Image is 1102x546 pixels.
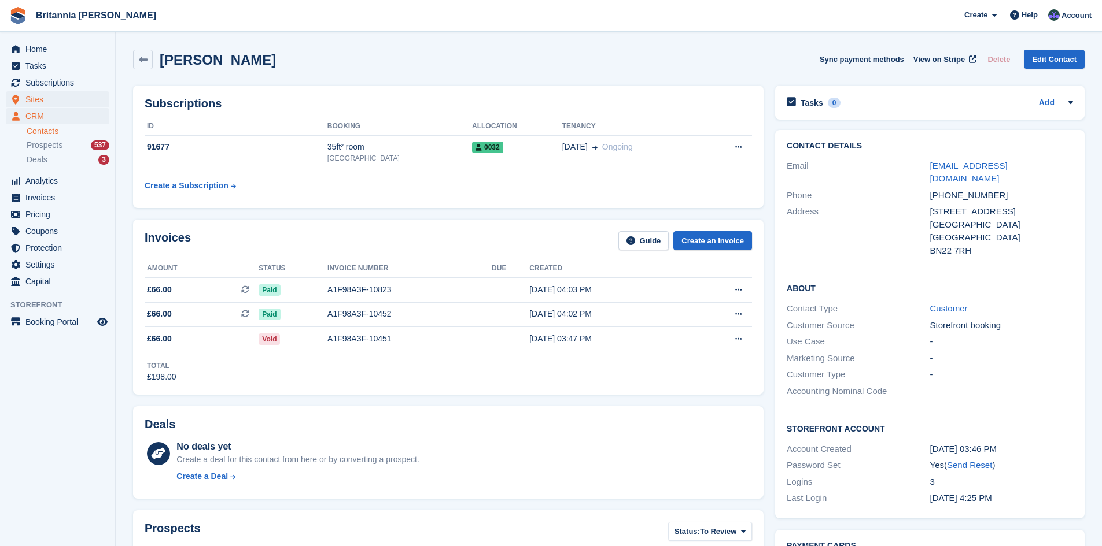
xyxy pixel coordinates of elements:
th: Due [492,259,529,278]
span: 0032 [472,142,503,153]
a: menu [6,257,109,273]
div: 91677 [145,141,327,153]
a: Create an Invoice [673,231,752,250]
div: BN22 7RH [930,244,1073,258]
th: ID [145,117,327,136]
div: Create a Subscription [145,180,228,192]
th: Booking [327,117,472,136]
div: [DATE] 04:02 PM [529,308,690,320]
div: [PHONE_NUMBER] [930,189,1073,202]
img: Lee Cradock [1048,9,1060,21]
img: stora-icon-8386f47178a22dfd0bd8f6a31ec36ba5ce8667c1dd55bd0f319d3a0aa187defe.svg [9,7,27,24]
span: Tasks [25,58,95,74]
h2: About [787,282,1073,294]
span: Deals [27,154,47,165]
a: Add [1039,96,1055,110]
div: [GEOGRAPHIC_DATA] [930,218,1073,232]
span: £66.00 [147,333,172,345]
div: A1F98A3F-10451 [327,333,492,345]
div: [DATE] 03:47 PM [529,333,690,345]
div: Use Case [787,335,930,348]
div: Contact Type [787,302,930,315]
span: ( ) [944,460,995,470]
div: Account Created [787,443,930,456]
a: Guide [618,231,669,250]
span: Settings [25,257,95,273]
div: 3 [98,155,109,165]
a: Preview store [95,315,109,329]
a: View on Stripe [909,50,979,69]
h2: Contact Details [787,142,1073,151]
h2: [PERSON_NAME] [160,52,276,68]
div: 0 [828,98,841,108]
div: Total [147,361,176,371]
div: 35ft² room [327,141,472,153]
a: menu [6,223,109,239]
button: Sync payment methods [820,50,904,69]
span: Coupons [25,223,95,239]
a: Create a Subscription [145,175,236,196]
span: Capital [25,273,95,289]
a: Britannia [PERSON_NAME] [31,6,161,25]
th: Created [529,259,690,278]
div: 3 [930,476,1073,489]
span: Help [1022,9,1038,21]
div: Marketing Source [787,352,930,365]
h2: Storefront Account [787,422,1073,434]
a: menu [6,240,109,256]
div: 537 [91,140,109,150]
div: Accounting Nominal Code [787,385,930,398]
a: menu [6,58,109,74]
a: menu [6,314,109,330]
span: Prospects [27,140,62,151]
a: menu [6,91,109,107]
div: Email [787,159,930,185]
span: Storefront [10,299,115,311]
div: [GEOGRAPHIC_DATA] [327,153,472,164]
div: Password Set [787,459,930,472]
span: Invoices [25,190,95,206]
h2: Prospects [145,522,201,543]
h2: Tasks [801,98,823,108]
div: A1F98A3F-10823 [327,284,492,296]
div: [DATE] 03:46 PM [930,443,1073,456]
a: menu [6,75,109,91]
div: [GEOGRAPHIC_DATA] [930,231,1073,244]
div: - [930,352,1073,365]
span: Paid [259,284,280,296]
a: Customer [930,303,968,313]
div: Customer Type [787,368,930,381]
div: Address [787,205,930,257]
a: Create a Deal [176,470,419,482]
span: Create [964,9,987,21]
span: Sites [25,91,95,107]
span: Booking Portal [25,314,95,330]
div: [DATE] 04:03 PM [529,284,690,296]
div: Storefront booking [930,319,1073,332]
span: Paid [259,309,280,320]
th: Allocation [472,117,562,136]
span: Home [25,41,95,57]
th: Tenancy [562,117,703,136]
a: Contacts [27,126,109,137]
span: View on Stripe [913,54,965,65]
div: - [930,335,1073,348]
div: Yes [930,459,1073,472]
div: Logins [787,476,930,489]
span: Analytics [25,173,95,189]
a: menu [6,206,109,222]
span: £66.00 [147,308,172,320]
th: Amount [145,259,259,278]
a: [EMAIL_ADDRESS][DOMAIN_NAME] [930,161,1008,184]
div: £198.00 [147,371,176,383]
time: 2025-06-19 15:25:16 UTC [930,493,992,503]
span: [DATE] [562,141,588,153]
span: Ongoing [602,142,633,151]
span: £66.00 [147,284,172,296]
span: Void [259,333,280,345]
div: Last Login [787,492,930,505]
a: menu [6,173,109,189]
h2: Invoices [145,231,191,250]
div: No deals yet [176,440,419,454]
span: Status: [675,526,700,537]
